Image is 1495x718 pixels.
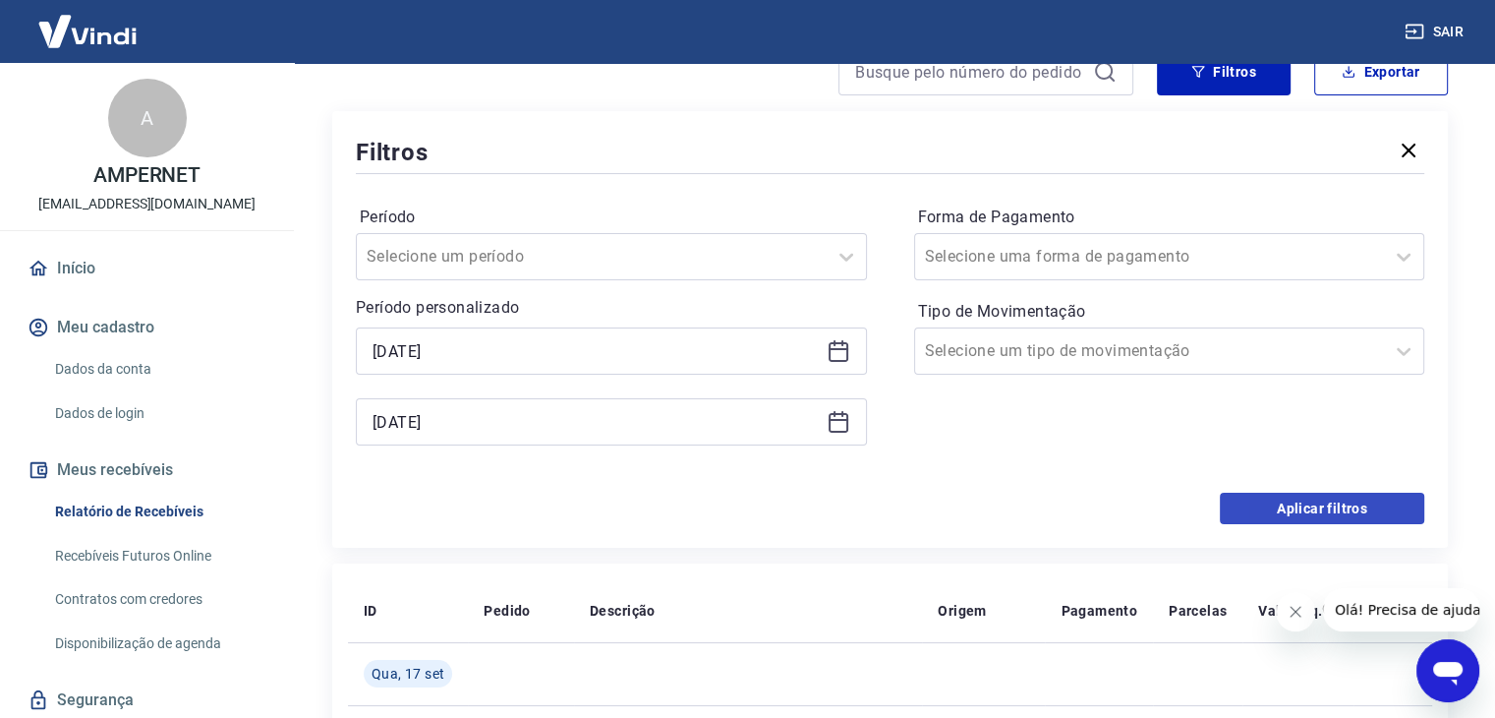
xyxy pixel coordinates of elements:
p: Origem [938,601,986,621]
p: Período personalizado [356,296,867,320]
button: Meus recebíveis [24,449,270,492]
input: Data final [373,407,819,437]
input: Busque pelo número do pedido [855,57,1085,87]
a: Recebíveis Futuros Online [47,536,270,576]
p: ID [364,601,377,621]
button: Filtros [1157,48,1291,95]
p: Valor Líq. [1258,601,1322,621]
p: AMPERNET [93,165,201,186]
a: Início [24,247,270,290]
button: Sair [1401,14,1471,50]
label: Período [360,206,863,229]
p: Pagamento [1061,601,1137,621]
p: [EMAIL_ADDRESS][DOMAIN_NAME] [38,194,256,214]
button: Exportar [1314,48,1448,95]
p: Parcelas [1169,601,1227,621]
input: Data inicial [373,336,819,366]
iframe: Mensagem da empresa [1323,588,1479,631]
label: Tipo de Movimentação [918,300,1421,324]
a: Contratos com credores [47,579,270,620]
p: Descrição [590,601,656,621]
button: Meu cadastro [24,306,270,349]
span: Qua, 17 set [372,664,444,684]
a: Dados da conta [47,349,270,389]
a: Dados de login [47,393,270,434]
div: A [108,79,187,157]
iframe: Botão para abrir a janela de mensagens [1416,639,1479,702]
h5: Filtros [356,137,429,168]
a: Relatório de Recebíveis [47,492,270,532]
img: Vindi [24,1,151,61]
label: Forma de Pagamento [918,206,1421,229]
a: Disponibilização de agenda [47,624,270,664]
iframe: Fechar mensagem [1276,592,1315,631]
p: Pedido [484,601,530,621]
span: Olá! Precisa de ajuda? [12,14,165,30]
button: Aplicar filtros [1220,493,1424,524]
